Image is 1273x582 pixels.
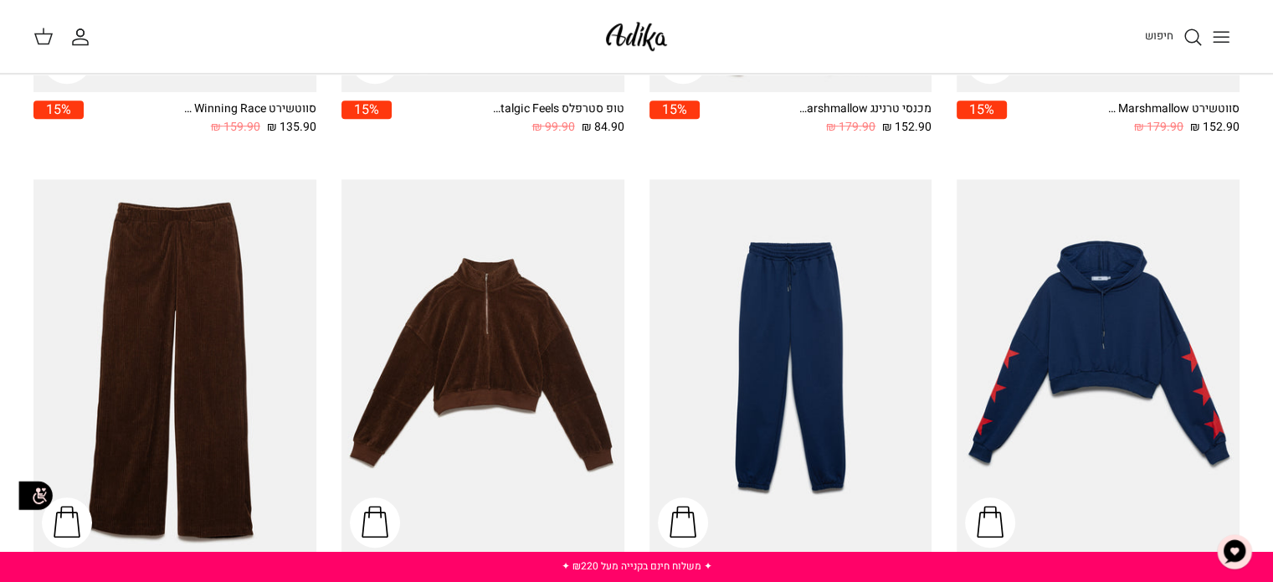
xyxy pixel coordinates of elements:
[490,100,624,118] div: טופ סטרפלס Nostalgic Feels קורדרוי
[267,118,316,136] span: 135.90 ₪
[341,100,392,118] span: 15%
[341,100,392,136] a: 15%
[33,100,84,118] span: 15%
[957,100,1007,118] span: 15%
[1203,18,1240,55] button: Toggle menu
[561,559,711,574] a: ✦ משלוח חינם בקנייה מעל ₪220 ✦
[1134,118,1183,136] span: 179.90 ₪
[1190,118,1240,136] span: 152.90 ₪
[70,27,97,47] a: החשבון שלי
[532,118,575,136] span: 99.90 ₪
[601,17,672,56] img: Adika IL
[798,100,932,118] div: מכנסי טרנינג Walking On Marshmallow
[1209,527,1260,577] button: צ'אט
[957,100,1007,136] a: 15%
[13,472,59,518] img: accessibility_icon02.svg
[649,179,932,556] a: מכנסי טרנינג North Star
[826,118,875,136] span: 179.90 ₪
[392,100,624,136] a: טופ סטרפלס Nostalgic Feels קורדרוי 84.90 ₪ 99.90 ₪
[84,100,316,136] a: סווטשירט Winning Race אוברסייז 135.90 ₪ 159.90 ₪
[957,179,1240,556] a: סווטשירט קפוצ'ון North Star אוברסייז
[33,179,316,556] a: מכנסי טרנינג Snug & Cozy גזרה משוחררת
[1106,100,1240,118] div: סווטשירט Walking On Marshmallow
[33,100,84,136] a: 15%
[882,118,932,136] span: 152.90 ₪
[649,100,700,136] a: 15%
[1007,100,1240,136] a: סווטשירט Walking On Marshmallow 152.90 ₪ 179.90 ₪
[1145,27,1203,47] a: חיפוש
[341,179,624,556] a: סווטשירט Snug & Cozy קרופ
[182,100,316,118] div: סווטשירט Winning Race אוברסייז
[582,118,624,136] span: 84.90 ₪
[1145,28,1173,44] span: חיפוש
[700,100,932,136] a: מכנסי טרנינג Walking On Marshmallow 152.90 ₪ 179.90 ₪
[649,100,700,118] span: 15%
[211,118,260,136] span: 159.90 ₪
